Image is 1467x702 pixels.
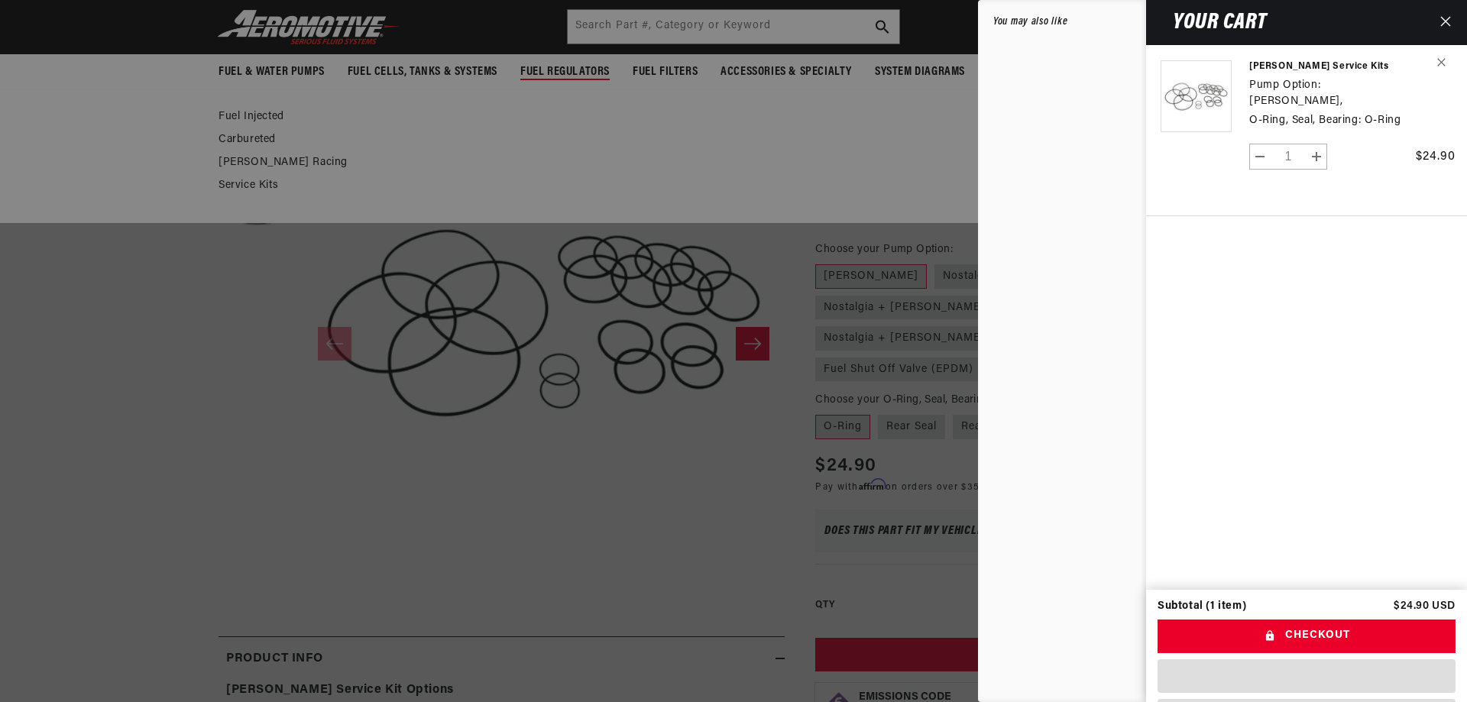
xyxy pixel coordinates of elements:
dt: O-Ring, Seal, Bearing: [1249,115,1361,126]
button: Remove Waterman Service Kits - Lil Bertha / O-Ring [1428,49,1455,76]
dd: [PERSON_NAME], [1249,95,1342,107]
button: Checkout [1158,620,1456,654]
dt: Pump Option: [1249,79,1320,91]
input: Quantity for Waterman Service Kits [1271,144,1307,170]
div: Subtotal (1 item) [1158,601,1246,612]
a: [PERSON_NAME] Service Kits [1249,60,1401,73]
dd: O-Ring [1365,115,1401,126]
span: $24.90 [1416,150,1456,163]
p: $24.90 USD [1394,601,1456,612]
h2: Your cart [1158,13,1266,32]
